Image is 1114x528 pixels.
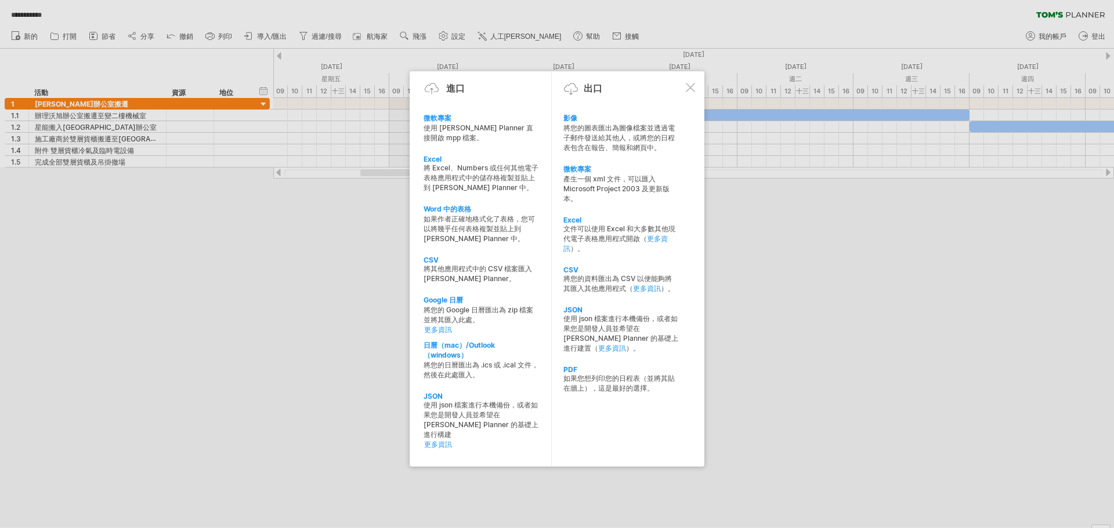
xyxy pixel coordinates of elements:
font: 將您的圖表匯出為圖像檔案並透過電子郵件發送給其他人，或將您的日程表包含在報告、簡報和網頁中。 [563,123,675,152]
font: Excel [424,155,442,163]
font: Word 中的表格 [424,205,471,213]
font: 更多資訊 [424,325,452,334]
font: CSV [563,265,578,274]
font: 微軟專案 [563,165,591,173]
font: JSON [563,305,583,314]
a: 更多資訊 [424,440,539,450]
font: 如果作者正確地格式化了表格，您可以將幾乎任何表格複製並貼上到 [PERSON_NAME] Planner 中。 [424,214,535,243]
font: 將您的資料匯出為 CSV 以便能夠將其匯入其他應用程式（ [563,274,672,293]
font: ）。 [570,244,584,253]
font: 出口 [584,82,602,94]
font: 如果您想列印您的日程表（並將其貼在牆上），這是最好的選擇。 [563,374,675,392]
font: ）。 [626,344,640,352]
font: 更多資訊 [424,440,452,449]
a: 更多資訊 [633,284,661,293]
font: 影像 [563,114,577,122]
font: ）。 [661,284,675,293]
a: 更多資訊 [424,325,539,335]
font: 文件可以使用 Excel 和大多數其他現代電子表格應用程式開啟（ [563,224,675,243]
font: 進口 [446,82,465,94]
font: 將 Excel、Numbers 或任何其他電子表格應用程式中的儲存格複製並貼上到 [PERSON_NAME] Planner 中。 [424,163,538,192]
font: Excel [563,216,581,224]
font: 使用 json 檔案進行本機備份，或者如果您是開發人員並希望在 [PERSON_NAME] Planner 的基礎上進行建置（ [563,314,678,352]
font: 產生一個 xml 文件，可以匯入 Microsoft Project 2003 及更新版本。 [563,174,670,203]
a: 更多資訊 [598,344,626,352]
font: PDF [563,365,577,374]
